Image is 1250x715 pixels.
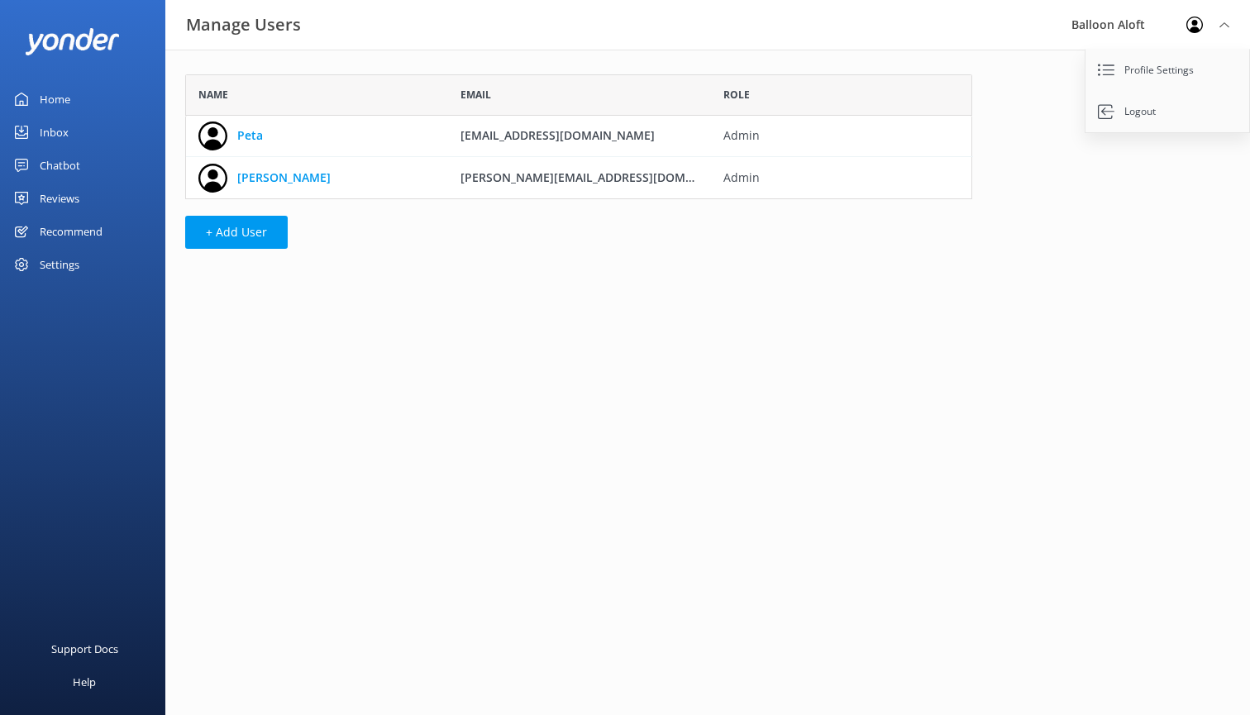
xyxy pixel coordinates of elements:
a: [PERSON_NAME] [237,169,331,187]
button: + Add User [185,216,288,249]
div: Settings [40,248,79,281]
img: yonder-white-logo.png [25,28,120,55]
div: Recommend [40,215,103,248]
div: Reviews [40,182,79,215]
div: Help [73,665,96,698]
span: Name [198,87,228,102]
span: Email [460,87,491,102]
h3: Manage Users [186,12,301,38]
div: Inbox [40,116,69,149]
span: [PERSON_NAME][EMAIL_ADDRESS][DOMAIN_NAME] [460,169,748,185]
span: Role [723,87,750,102]
span: Admin [723,126,961,145]
span: Admin [723,169,961,187]
div: Chatbot [40,149,80,182]
div: Support Docs [51,632,118,665]
a: Peta [237,126,263,145]
div: Home [40,83,70,116]
div: grid [185,116,972,198]
span: [EMAIL_ADDRESS][DOMAIN_NAME] [460,127,655,143]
